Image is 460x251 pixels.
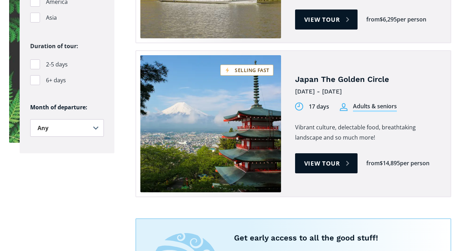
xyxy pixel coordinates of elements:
[295,75,440,85] h4: Japan The Golden Circle
[30,41,78,51] legend: Duration of tour:
[30,104,104,111] h6: Month of departure:
[366,15,380,24] div: from
[295,122,440,143] p: Vibrant culture, delectable food, breathtaking landscape and so much more!
[400,159,429,167] div: per person
[380,159,400,167] div: $14,895
[295,153,358,173] a: View tour
[46,76,66,85] span: 6+ days
[366,159,380,167] div: from
[295,9,358,30] a: View tour
[397,15,426,24] div: per person
[380,15,397,24] div: $6,295
[46,13,57,22] span: Asia
[46,60,68,69] span: 2-5 days
[234,233,435,243] h5: Get early access to all the good stuff!
[316,103,329,111] div: days
[295,86,440,97] div: [DATE] - [DATE]
[309,103,315,111] div: 17
[353,102,397,112] div: Adults & seniors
